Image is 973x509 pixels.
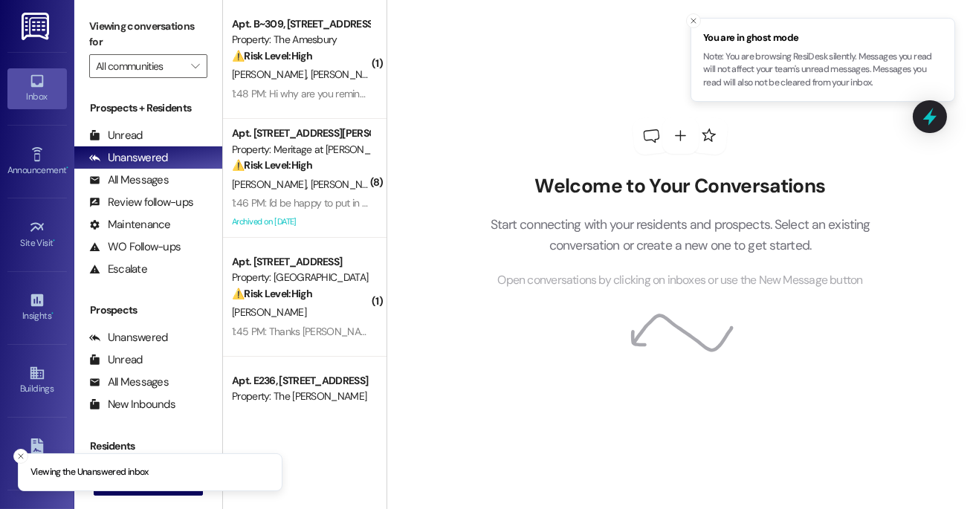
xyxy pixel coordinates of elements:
a: Insights • [7,288,67,328]
strong: ⚠️ Risk Level: High [232,287,312,300]
span: [PERSON_NAME] [232,178,311,191]
span: Open conversations by clicking on inboxes or use the New Message button [497,271,862,290]
a: Inbox [7,68,67,108]
div: Unread [89,352,143,368]
div: Apt. B~309, [STREET_ADDRESS] [232,16,369,32]
div: Property: [GEOGRAPHIC_DATA] [232,270,369,285]
div: Archived on [DATE] [230,213,371,231]
div: Apt. [STREET_ADDRESS] [232,254,369,270]
button: Close toast [686,13,701,28]
a: Site Visit • [7,215,67,255]
div: Apt. E236, [STREET_ADDRESS] [232,373,369,389]
div: All Messages [89,172,169,188]
p: Start connecting with your residents and prospects. Select an existing conversation or create a n... [468,214,893,256]
div: Prospects [74,302,222,318]
span: [PERSON_NAME] [232,68,311,81]
div: WO Follow-ups [89,239,181,255]
div: All Messages [89,375,169,390]
a: Buildings [7,360,67,401]
div: Maintenance [89,217,171,233]
strong: ⚠️ Risk Level: High [232,158,312,172]
p: Viewing the Unanswered inbox [30,466,149,479]
i:  [191,60,199,72]
div: Residents [74,438,222,454]
span: [PERSON_NAME] [311,68,385,81]
div: Unread [89,128,143,143]
div: Review follow-ups [89,195,193,210]
input: All communities [96,54,184,78]
div: Property: Meritage at [PERSON_NAME][GEOGRAPHIC_DATA] [232,142,369,158]
div: Escalate [89,262,147,277]
p: Note: You are browsing ResiDesk silently. Messages you read will not affect your team's unread me... [703,51,943,90]
div: New Inbounds [89,397,175,412]
h2: Welcome to Your Conversations [468,175,893,198]
div: Prospects + Residents [74,100,222,116]
span: [PERSON_NAME] [232,305,306,319]
a: Leads [7,434,67,474]
span: • [54,236,56,246]
span: [PERSON_NAME] [311,178,385,191]
label: Viewing conversations for [89,15,207,54]
div: Property: The Amesbury [232,32,369,48]
span: • [51,308,54,319]
div: Unanswered [89,330,168,346]
span: • [66,163,68,173]
div: Unanswered [89,150,168,166]
span: You are in ghost mode [703,30,943,45]
strong: ⚠️ Risk Level: High [232,49,312,62]
div: Property: The [PERSON_NAME] [232,389,369,404]
div: Apt. [STREET_ADDRESS][PERSON_NAME] [232,126,369,141]
img: ResiDesk Logo [22,13,52,40]
button: Close toast [13,449,28,464]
